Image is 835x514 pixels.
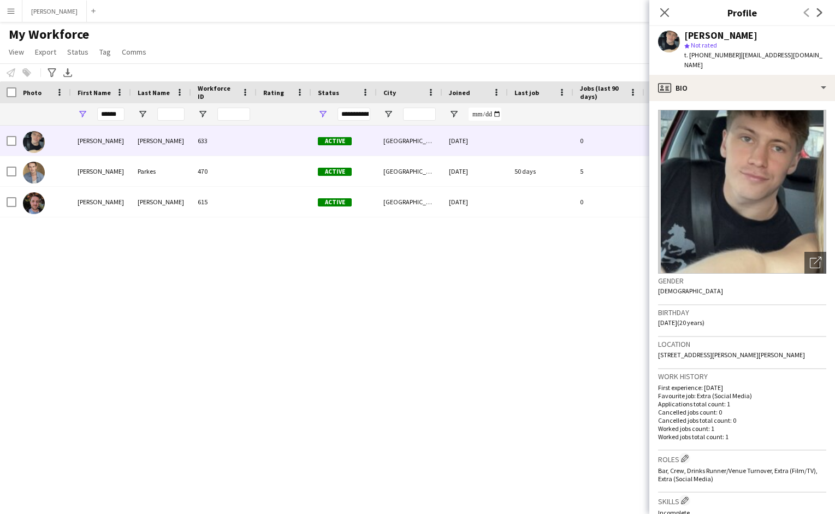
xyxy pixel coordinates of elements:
[318,198,352,206] span: Active
[318,88,339,97] span: Status
[658,351,805,359] span: [STREET_ADDRESS][PERSON_NAME][PERSON_NAME]
[61,66,74,79] app-action-btn: Export XLSX
[573,187,644,217] div: 0
[684,51,741,59] span: t. [PHONE_NUMBER]
[383,109,393,119] button: Open Filter Menu
[658,400,826,408] p: Applications total count: 1
[131,156,191,186] div: Parkes
[318,109,328,119] button: Open Filter Menu
[649,5,835,20] h3: Profile
[78,109,87,119] button: Open Filter Menu
[23,131,45,153] img: Elliot Heatley
[138,109,147,119] button: Open Filter Menu
[658,495,826,506] h3: Skills
[35,47,56,57] span: Export
[217,108,250,121] input: Workforce ID Filter Input
[442,156,508,186] div: [DATE]
[691,41,717,49] span: Not rated
[63,45,93,59] a: Status
[449,109,459,119] button: Open Filter Menu
[131,126,191,156] div: [PERSON_NAME]
[318,168,352,176] span: Active
[263,88,284,97] span: Rating
[658,408,826,416] p: Cancelled jobs count: 0
[383,88,396,97] span: City
[198,84,237,101] span: Workforce ID
[9,26,89,43] span: My Workforce
[658,433,826,441] p: Worked jobs total count: 1
[804,252,826,274] div: Open photos pop-in
[23,88,42,97] span: Photo
[377,156,442,186] div: [GEOGRAPHIC_DATA]
[514,88,539,97] span: Last job
[658,392,826,400] p: Favourite job: Extra (Social Media)
[198,109,208,119] button: Open Filter Menu
[658,453,826,464] h3: Roles
[658,110,826,274] img: Crew avatar or photo
[71,156,131,186] div: [PERSON_NAME]
[442,187,508,217] div: [DATE]
[131,187,191,217] div: [PERSON_NAME]
[31,45,61,59] a: Export
[23,162,45,184] img: Elliot Parkes
[22,1,87,22] button: [PERSON_NAME]
[117,45,151,59] a: Comms
[191,126,257,156] div: 633
[45,66,58,79] app-action-btn: Advanced filters
[580,84,625,101] span: Jobs (last 90 days)
[318,137,352,145] span: Active
[122,47,146,57] span: Comms
[95,45,115,59] a: Tag
[23,192,45,214] img: Elliott Mason
[573,156,644,186] div: 5
[442,126,508,156] div: [DATE]
[658,308,826,317] h3: Birthday
[78,88,111,97] span: First Name
[658,371,826,381] h3: Work history
[508,156,573,186] div: 50 days
[71,126,131,156] div: [PERSON_NAME]
[684,51,822,69] span: | [EMAIL_ADDRESS][DOMAIN_NAME]
[658,424,826,433] p: Worked jobs count: 1
[67,47,88,57] span: Status
[658,383,826,392] p: First experience: [DATE]
[157,108,185,121] input: Last Name Filter Input
[658,318,704,327] span: [DATE] (20 years)
[658,339,826,349] h3: Location
[658,466,818,483] span: Bar, Crew, Drinks Runner/Venue Turnover, Extra (Film/TV), Extra (Social Media)
[138,88,170,97] span: Last Name
[684,31,757,40] div: [PERSON_NAME]
[403,108,436,121] input: City Filter Input
[191,156,257,186] div: 470
[97,108,125,121] input: First Name Filter Input
[469,108,501,121] input: Joined Filter Input
[658,416,826,424] p: Cancelled jobs total count: 0
[449,88,470,97] span: Joined
[573,126,644,156] div: 0
[377,187,442,217] div: [GEOGRAPHIC_DATA]
[191,187,257,217] div: 615
[377,126,442,156] div: [GEOGRAPHIC_DATA]
[99,47,111,57] span: Tag
[658,276,826,286] h3: Gender
[4,45,28,59] a: View
[71,187,131,217] div: [PERSON_NAME]
[649,75,835,101] div: Bio
[9,47,24,57] span: View
[658,287,723,295] span: [DEMOGRAPHIC_DATA]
